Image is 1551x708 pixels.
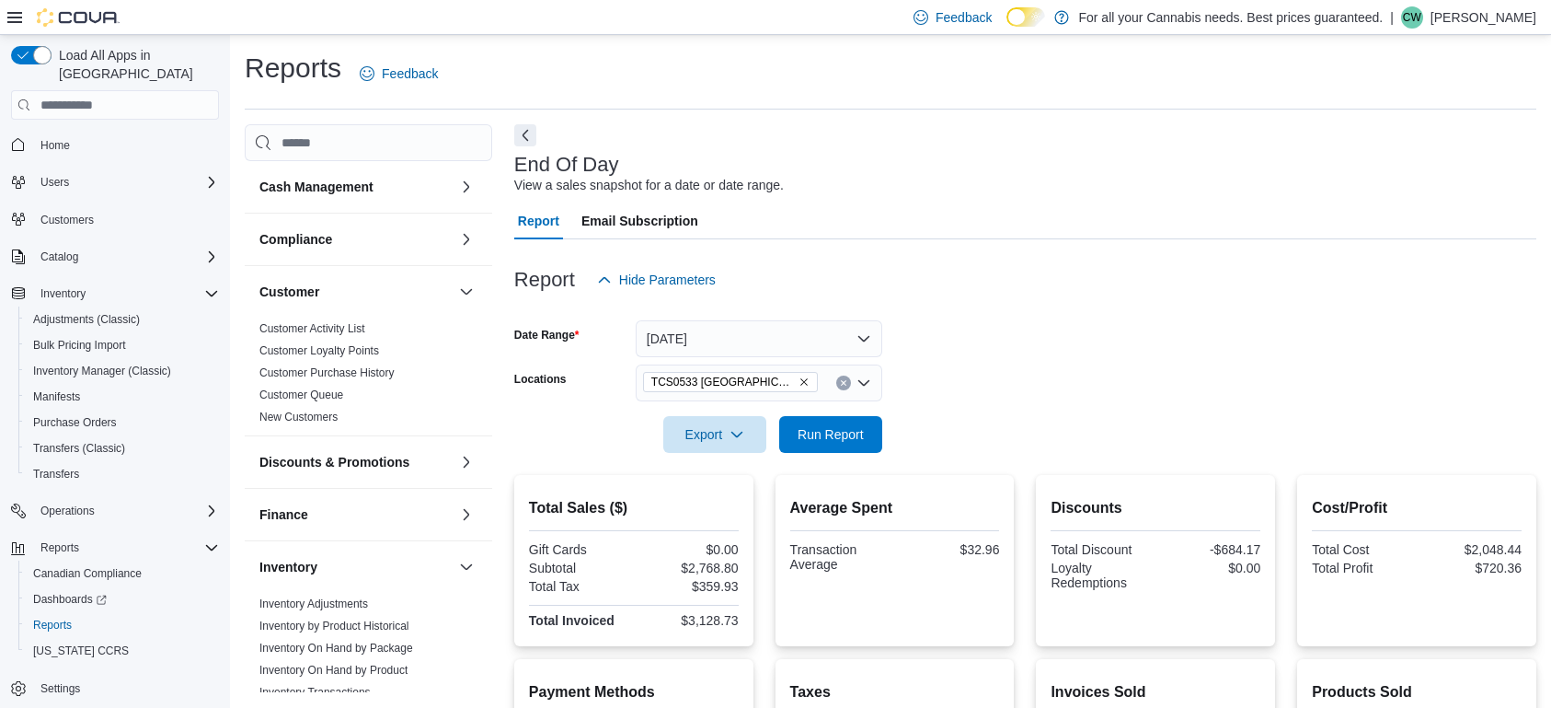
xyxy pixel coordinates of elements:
button: Customer [259,283,452,301]
div: $32.96 [899,542,1000,557]
p: [PERSON_NAME] [1430,6,1536,29]
span: Purchase Orders [33,415,117,430]
label: Locations [514,372,567,387]
button: Transfers [18,461,226,487]
span: Inventory by Product Historical [259,619,409,633]
button: Finance [259,505,452,524]
a: Dashboards [18,586,226,612]
div: $0.00 [1159,561,1260,575]
h2: Average Spent [790,497,1000,519]
span: Customer Loyalty Points [259,343,379,358]
button: Cash Management [259,178,452,196]
button: Finance [455,504,477,526]
button: Operations [4,498,226,524]
button: Reports [4,535,226,561]
img: Cova [37,8,120,27]
div: $2,768.80 [638,561,739,575]
span: Customer Queue [259,388,343,402]
span: Reports [33,618,72,633]
button: Inventory [455,556,477,578]
button: Export [663,416,766,453]
span: Customers [33,208,219,231]
button: Purchase Orders [18,410,226,435]
span: Feedback [382,64,438,83]
span: CW [1403,6,1421,29]
div: $720.36 [1420,561,1522,575]
h3: Finance [259,505,308,524]
span: Canadian Compliance [26,563,219,585]
h1: Reports [245,50,341,87]
div: $0.00 [638,542,739,557]
h2: Total Sales ($) [529,497,739,519]
button: Discounts & Promotions [259,453,452,471]
span: Operations [33,500,219,522]
span: Inventory Manager (Classic) [26,360,219,382]
div: View a sales snapshot for a date or date range. [514,176,784,195]
button: Run Report [779,416,882,453]
span: Adjustments (Classic) [33,312,140,327]
span: Purchase Orders [26,412,219,434]
span: Home [33,133,219,156]
p: For all your Cannabis needs. Best prices guaranteed. [1078,6,1383,29]
span: Transfers (Classic) [33,441,125,456]
a: Reports [26,614,79,636]
a: Settings [33,678,87,700]
span: Washington CCRS [26,640,219,662]
span: Inventory Manager (Classic) [33,364,171,378]
span: Settings [33,677,219,700]
span: Inventory [33,283,219,305]
button: Reports [33,537,86,559]
span: Home [40,138,70,153]
h2: Payment Methods [529,681,739,703]
span: New Customers [259,410,338,424]
button: [DATE] [636,320,882,357]
a: New Customers [259,411,338,424]
a: Transfers [26,463,86,485]
span: Report [518,203,559,239]
span: Export [674,416,755,453]
a: Customers [33,209,101,231]
span: Manifests [33,389,80,404]
span: Bulk Pricing Import [26,334,219,356]
div: -$684.17 [1159,542,1260,557]
div: Total Cost [1312,542,1413,557]
button: Customers [4,206,226,233]
button: Remove TCS0533 Richmond from selection in this group [798,377,810,388]
button: Transfers (Classic) [18,435,226,461]
span: Transfers [33,467,79,482]
span: Bulk Pricing Import [33,338,126,353]
a: Inventory by Product Historical [259,620,409,633]
span: [US_STATE] CCRS [33,644,129,658]
h2: Discounts [1051,497,1260,519]
button: Compliance [259,230,452,249]
strong: Total Invoiced [529,613,615,628]
p: | [1390,6,1394,29]
div: Gift Cards [529,542,630,557]
label: Date Range [514,328,580,342]
span: Load All Apps in [GEOGRAPHIC_DATA] [52,46,219,83]
span: Manifests [26,386,219,408]
button: Discounts & Promotions [455,451,477,473]
div: Chris Wood [1401,6,1423,29]
h3: Compliance [259,230,332,249]
span: Run Report [798,425,864,444]
button: Inventory [259,558,452,576]
span: Transfers [26,463,219,485]
div: $359.93 [638,579,739,594]
a: Bulk Pricing Import [26,334,133,356]
a: Feedback [352,55,445,92]
button: Canadian Compliance [18,561,226,586]
div: $2,048.44 [1420,542,1522,557]
button: Inventory [4,281,226,307]
button: Adjustments (Classic) [18,307,226,332]
span: Adjustments (Classic) [26,308,219,331]
h2: Invoices Sold [1051,681,1260,703]
button: Operations [33,500,102,522]
h3: Cash Management [259,178,373,196]
span: Customers [40,213,94,227]
a: Manifests [26,386,87,408]
span: Catalog [33,246,219,268]
a: Home [33,134,77,157]
a: Canadian Compliance [26,563,149,585]
a: Inventory Adjustments [259,598,368,610]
